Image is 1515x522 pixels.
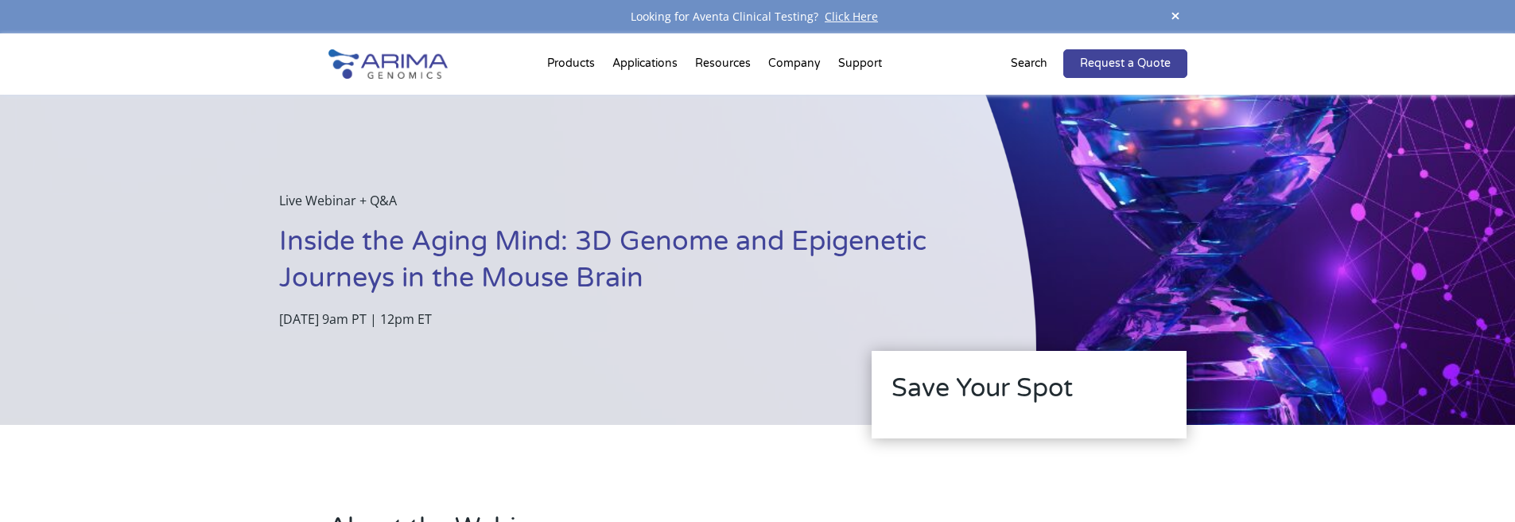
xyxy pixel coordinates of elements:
[279,309,957,329] p: [DATE] 9am PT | 12pm ET
[279,224,957,309] h1: Inside the Aging Mind: 3D Genome and Epigenetic Journeys in the Mouse Brain
[818,9,884,24] a: Click Here
[328,6,1187,27] div: Looking for Aventa Clinical Testing?
[279,190,957,224] p: Live Webinar + Q&A
[1011,53,1047,74] p: Search
[892,371,1167,419] h2: Save Your Spot
[328,49,448,79] img: Arima-Genomics-logo
[1063,49,1187,78] a: Request a Quote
